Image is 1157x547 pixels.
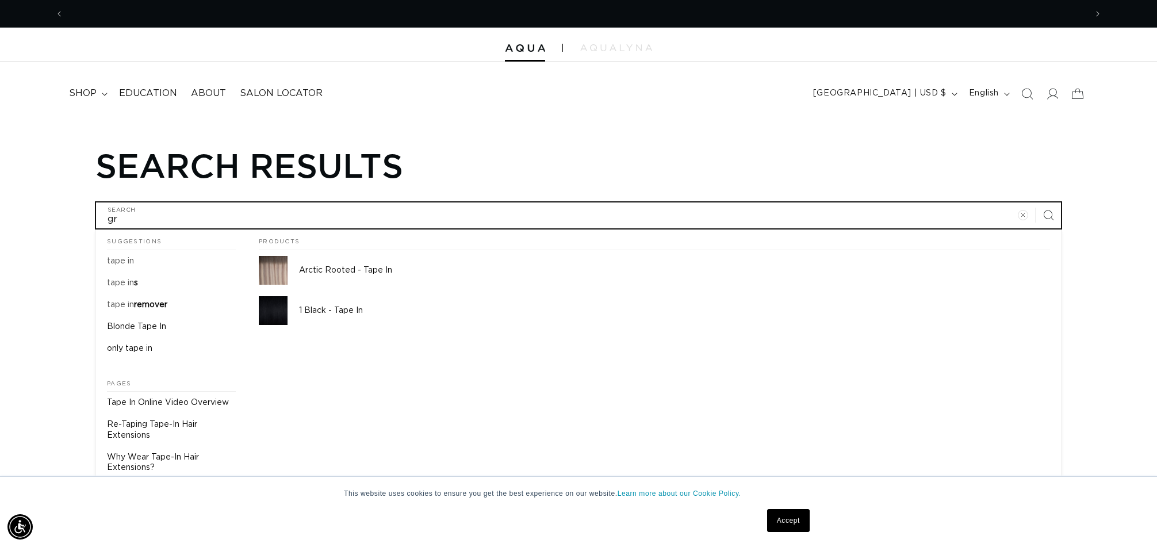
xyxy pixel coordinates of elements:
button: [GEOGRAPHIC_DATA] | USD $ [806,83,962,105]
p: tape in remover [107,300,167,310]
button: Next announcement [1085,3,1110,25]
p: only tape in [107,343,152,354]
a: tape ins [95,272,247,294]
a: Learn more about our Cookie Policy. [618,489,741,498]
p: Tape In Online Video Overview [107,397,229,408]
img: Aqua Hair Extensions [505,44,545,52]
span: About [191,87,226,100]
a: tape in remover [95,294,247,316]
span: [GEOGRAPHIC_DATA] | USD $ [813,87,947,100]
mark: tape in [107,279,134,287]
img: aqualyna.com [580,44,652,51]
a: only tape in [95,338,247,359]
p: 1 Black - Tape In [299,305,1050,316]
p: Re-Taping Tape-In Hair Extensions [107,419,236,440]
span: Education [119,87,177,100]
span: English [969,87,999,100]
a: tape in [95,250,247,272]
h1: Search results [95,146,1062,185]
button: English [962,83,1014,105]
p: This website uses cookies to ensure you get the best experience on our website. [344,488,813,499]
span: s [134,279,138,287]
p: Why Wear Tape-In Hair Extensions? [107,452,236,473]
h2: Products [259,229,1050,250]
h2: Pages [107,372,236,392]
img: 1 Black - Tape In [259,296,288,325]
span: shop [69,87,97,100]
p: tape in [107,256,134,266]
a: Tape In Online Video Overview [95,392,247,414]
a: 1 Black - Tape In [247,290,1062,331]
summary: shop [62,81,112,106]
mark: tape in [107,301,134,309]
button: Search [1036,202,1061,228]
a: About [184,81,233,106]
a: Education [112,81,184,106]
a: Why Wear Tape-In Hair Extensions? [95,446,247,479]
p: tape ins [107,278,138,288]
a: Blonde Tape In [95,316,247,338]
p: Arctic Rooted - Tape In [299,265,1050,276]
span: Salon Locator [240,87,323,100]
button: Clear search term [1010,202,1036,228]
img: Arctic Rooted - Tape In [259,256,288,285]
summary: Search [1014,81,1040,106]
h2: Suggestions [107,229,236,250]
span: remover [134,301,167,309]
a: Re-Taping Tape-In Hair Extensions [95,414,247,446]
a: Accept [767,509,810,532]
mark: tape in [107,257,134,265]
input: Search [96,202,1061,228]
p: Blonde Tape In [107,322,166,332]
a: Salon Locator [233,81,330,106]
div: Accessibility Menu [7,514,33,540]
iframe: Chat Widget [1099,492,1157,547]
button: Previous announcement [47,3,72,25]
a: Arctic Rooted - Tape In [247,250,1062,290]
